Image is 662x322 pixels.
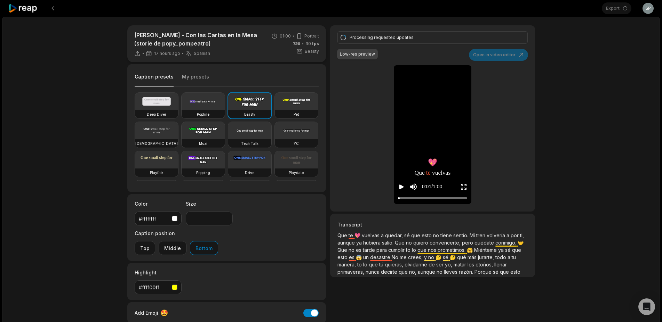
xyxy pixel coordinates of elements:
h3: Popping [196,170,210,175]
span: lo [412,247,417,253]
h3: Drive [245,170,254,175]
button: #ffffffff [135,212,182,225]
h3: Mozi [199,141,207,146]
button: Top [135,241,155,255]
span: no [433,232,440,238]
span: esto [422,232,433,238]
span: Porque [474,269,493,275]
span: que nos prometimos. [417,247,467,253]
button: #ffff00ff [135,280,182,294]
span: olvidarme [405,262,429,267]
span: esto [337,254,349,260]
span: todo [495,254,508,260]
h3: Beasty [244,112,255,117]
span: sé [493,269,500,275]
h3: Playfair [150,170,163,175]
span: lo [363,262,369,267]
h3: Transcript [337,221,527,228]
span: a [381,232,385,238]
span: no [437,269,444,275]
span: es tarde [356,247,376,253]
span: ser [436,262,445,267]
span: desastre [370,254,392,260]
button: Bottom [190,241,218,255]
span: no, [409,269,418,275]
span: matar los [454,262,476,267]
button: Enter Fullscreen [460,180,467,193]
span: Mi tren volvería [470,232,507,238]
span: 30 [305,41,319,47]
span: ya [356,240,363,246]
span: salío. [382,240,395,246]
span: que [369,262,379,267]
h3: [DEMOGRAPHIC_DATA] [135,141,178,146]
span: Spanish [194,51,210,56]
span: sé [404,232,411,238]
span: sentío. [453,232,470,238]
h3: Pet [294,112,299,117]
span: un [363,254,370,260]
span: Que [395,240,406,246]
span: aunque [337,240,356,246]
span: llenar [494,262,507,267]
span: quedar, [385,232,404,238]
span: lleves [444,269,459,275]
button: Middle [159,241,186,255]
span: hubiera [363,240,382,246]
h3: Tech Talk [241,141,258,146]
span: tú [379,262,385,267]
span: ti, [520,232,524,238]
span: esto [510,269,520,275]
button: Play video [398,180,405,193]
span: razón. [459,269,474,275]
span: quiero [413,240,430,246]
span: aunque [418,269,437,275]
span: y no [424,254,436,260]
span: Add Emoji [135,309,158,316]
span: quieras, [385,262,405,267]
span: decirte [381,269,399,275]
span: a por [507,232,520,238]
span: to [406,247,412,253]
span: qué [457,254,468,260]
span: quédate [474,240,495,246]
div: Processing requested updates [350,34,513,41]
label: Size [186,200,233,207]
div: #ffffffff [139,215,169,222]
span: yo, [445,262,454,267]
span: para [376,247,388,253]
p: 💖 🤝 🤗 😱 🤔 🤔 [337,232,527,275]
span: 17 hours ago [154,51,180,56]
span: primaveras, [337,269,366,275]
span: Beasty [305,48,319,55]
span: Que no [337,247,356,253]
label: Highlight [135,269,182,276]
div: 💖 [415,157,451,168]
span: que [500,269,510,275]
span: conmigo. [495,240,518,246]
button: My presets [182,73,209,86]
span: que [512,247,521,253]
span: 🤩 [160,308,168,317]
span: pero [462,240,474,246]
span: Miénteme [474,247,498,253]
label: Caption position [135,230,218,237]
span: no [406,240,413,246]
span: fps [312,41,319,46]
span: Que [337,232,349,238]
span: más [468,254,478,260]
span: que [399,269,409,275]
span: sé [443,254,450,260]
span: me [400,254,408,260]
span: es [349,254,356,260]
h3: Popline [197,112,209,117]
span: No [392,254,400,260]
div: #ffff00ff [139,284,169,291]
span: ya sé [498,247,512,253]
p: [PERSON_NAME] - Con las Cartas en la Mesa (storie de popy_pompeatro) [134,31,262,48]
div: Open Intercom Messenger [638,298,655,315]
span: que [411,232,422,238]
span: otoños, [476,262,494,267]
span: Portrait [304,33,319,39]
button: Caption presets [135,73,174,87]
